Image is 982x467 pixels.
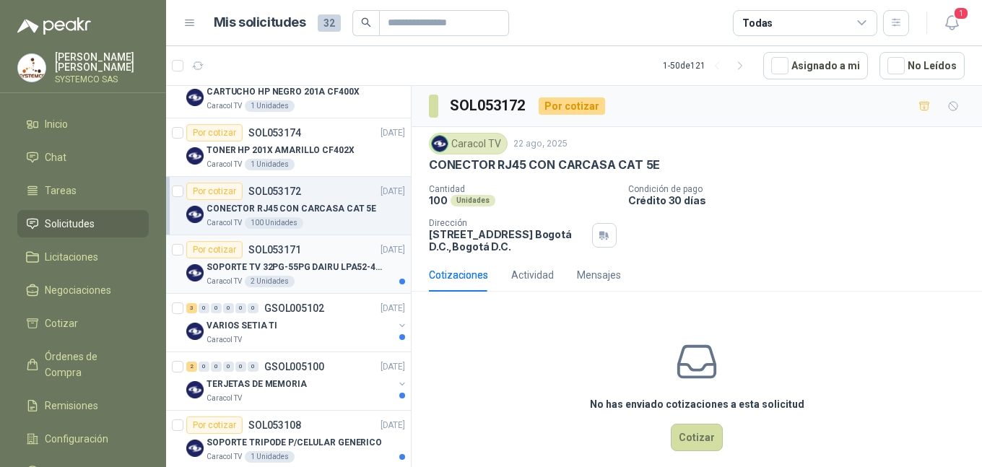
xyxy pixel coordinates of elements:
[223,303,234,313] div: 0
[451,195,495,206] div: Unidades
[248,303,258,313] div: 0
[17,343,149,386] a: Órdenes de Compra
[214,12,306,33] h1: Mis solicitudes
[207,393,242,404] p: Caracol TV
[186,300,408,346] a: 3 0 0 0 0 0 GSOL005102[DATE] Company LogoVARIOS SETIA TICaracol TV
[207,100,242,112] p: Caracol TV
[207,276,242,287] p: Caracol TV
[166,118,411,177] a: Por cotizarSOL053174[DATE] Company LogoTONER HP 201X AMARILLO CF402XCaracol TV1 Unidades
[450,95,527,117] h3: SOL053172
[166,60,411,118] a: Por cotizarSOL053175[DATE] Company LogoCARTUCHO HP NEGRO 201A CF400XCaracol TV1 Unidades
[186,89,204,106] img: Company Logo
[381,185,405,198] p: [DATE]
[207,436,382,450] p: SOPORTE TRIPODE P/CELULAR GENERICO
[381,360,405,374] p: [DATE]
[248,362,258,372] div: 0
[429,228,586,253] p: [STREET_ADDRESS] Bogotá D.C. , Bogotá D.C.
[18,54,45,82] img: Company Logo
[207,159,242,170] p: Caracol TV
[513,137,568,151] p: 22 ago, 2025
[361,17,371,27] span: search
[207,319,277,333] p: VARIOS SETIA TI
[235,362,246,372] div: 0
[381,243,405,257] p: [DATE]
[45,398,98,414] span: Remisiones
[166,235,411,294] a: Por cotizarSOL053171[DATE] Company LogoSOPORTE TV 32PG-55PG DAIRU LPA52-446KIT2Caracol TV2 Unidades
[264,362,324,372] p: GSOL005100
[207,261,386,274] p: SOPORTE TV 32PG-55PG DAIRU LPA52-446KIT2
[511,267,554,283] div: Actividad
[248,245,301,255] p: SOL053171
[17,243,149,271] a: Licitaciones
[186,440,204,457] img: Company Logo
[223,362,234,372] div: 0
[186,416,243,434] div: Por cotizar
[429,184,617,194] p: Cantidad
[186,358,408,404] a: 2 0 0 0 0 0 GSOL005100[DATE] Company LogoTERJETAS DE MEMORIACaracol TV
[879,52,965,79] button: No Leídos
[590,396,804,412] h3: No has enviado cotizaciones a esta solicitud
[245,451,295,463] div: 1 Unidades
[186,124,243,141] div: Por cotizar
[207,334,242,346] p: Caracol TV
[17,210,149,237] a: Solicitudes
[264,303,324,313] p: GSOL005102
[628,184,976,194] p: Condición de pago
[45,149,66,165] span: Chat
[17,110,149,138] a: Inicio
[45,282,111,298] span: Negociaciones
[207,217,242,229] p: Caracol TV
[186,206,204,223] img: Company Logo
[45,183,77,198] span: Tareas
[245,276,295,287] div: 2 Unidades
[953,6,969,20] span: 1
[939,10,965,36] button: 1
[429,157,660,173] p: CONECTOR RJ45 CON CARCASA CAT 5E
[207,144,355,157] p: TONER HP 201X AMARILLO CF402X
[186,264,204,281] img: Company Logo
[186,183,243,200] div: Por cotizar
[186,323,204,340] img: Company Logo
[248,420,301,430] p: SOL053108
[199,303,209,313] div: 0
[245,217,303,229] div: 100 Unidades
[539,97,605,115] div: Por cotizar
[207,202,376,216] p: CONECTOR RJ45 CON CARCASA CAT 5E
[248,128,301,138] p: SOL053174
[199,362,209,372] div: 0
[248,186,301,196] p: SOL053172
[17,310,149,337] a: Cotizar
[186,147,204,165] img: Company Logo
[45,349,135,380] span: Órdenes de Compra
[318,14,341,32] span: 32
[17,144,149,171] a: Chat
[45,216,95,232] span: Solicitudes
[17,392,149,419] a: Remisiones
[17,17,91,35] img: Logo peakr
[186,303,197,313] div: 3
[245,159,295,170] div: 1 Unidades
[207,451,242,463] p: Caracol TV
[186,241,243,258] div: Por cotizar
[17,276,149,304] a: Negociaciones
[45,315,78,331] span: Cotizar
[577,267,621,283] div: Mensajes
[211,362,222,372] div: 0
[429,194,448,206] p: 100
[663,54,752,77] div: 1 - 50 de 121
[55,75,149,84] p: SYSTEMCO SAS
[381,302,405,315] p: [DATE]
[429,133,508,154] div: Caracol TV
[763,52,868,79] button: Asignado a mi
[211,303,222,313] div: 0
[742,15,773,31] div: Todas
[166,177,411,235] a: Por cotizarSOL053172[DATE] Company LogoCONECTOR RJ45 CON CARCASA CAT 5ECaracol TV100 Unidades
[381,419,405,432] p: [DATE]
[207,377,307,391] p: TERJETAS DE MEMORIA
[432,136,448,152] img: Company Logo
[186,362,197,372] div: 2
[186,381,204,398] img: Company Logo
[429,267,488,283] div: Cotizaciones
[17,425,149,453] a: Configuración
[207,85,360,99] p: CARTUCHO HP NEGRO 201A CF400X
